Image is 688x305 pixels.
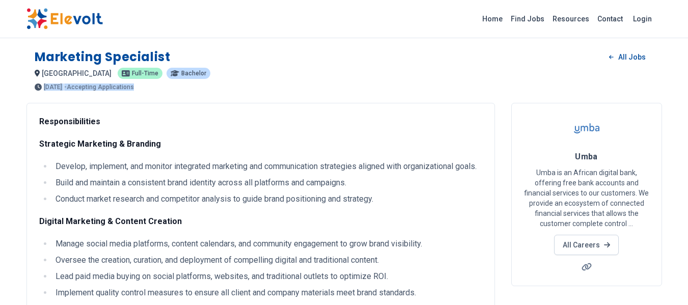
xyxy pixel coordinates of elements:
li: Manage social media platforms, content calendars, and community engagement to grow brand visibility. [52,238,482,250]
a: Find Jobs [507,11,548,27]
span: [DATE] [44,84,62,90]
a: Home [478,11,507,27]
a: Login [627,9,658,29]
li: Lead paid media buying on social platforms, websites, and traditional outlets to optimize ROI. [52,270,482,283]
span: Full-time [132,70,158,76]
strong: Responsibilities [39,117,100,126]
a: All Careers [554,235,619,255]
img: Umba [574,116,599,141]
img: Elevolt [26,8,103,30]
span: Umba [575,152,598,161]
h1: Marketing Specialist [35,49,171,65]
p: Umba is an African digital bank, offering free bank accounts and financial services to our custom... [524,168,649,229]
span: [GEOGRAPHIC_DATA] [42,69,112,77]
a: All Jobs [601,49,653,65]
li: Implement quality control measures to ensure all client and company materials meet brand standards. [52,287,482,299]
li: Conduct market research and competitor analysis to guide brand positioning and strategy. [52,193,482,205]
li: Oversee the creation, curation, and deployment of compelling digital and traditional content. [52,254,482,266]
a: Contact [593,11,627,27]
a: Resources [548,11,593,27]
span: Bachelor [181,70,206,76]
strong: Strategic Marketing & Branding [39,139,161,149]
li: Build and maintain a consistent brand identity across all platforms and campaigns. [52,177,482,189]
strong: Digital Marketing & Content Creation [39,216,182,226]
p: - Accepting Applications [64,84,134,90]
li: Develop, implement, and monitor integrated marketing and communication strategies aligned with or... [52,160,482,173]
iframe: Chat Widget [637,256,688,305]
